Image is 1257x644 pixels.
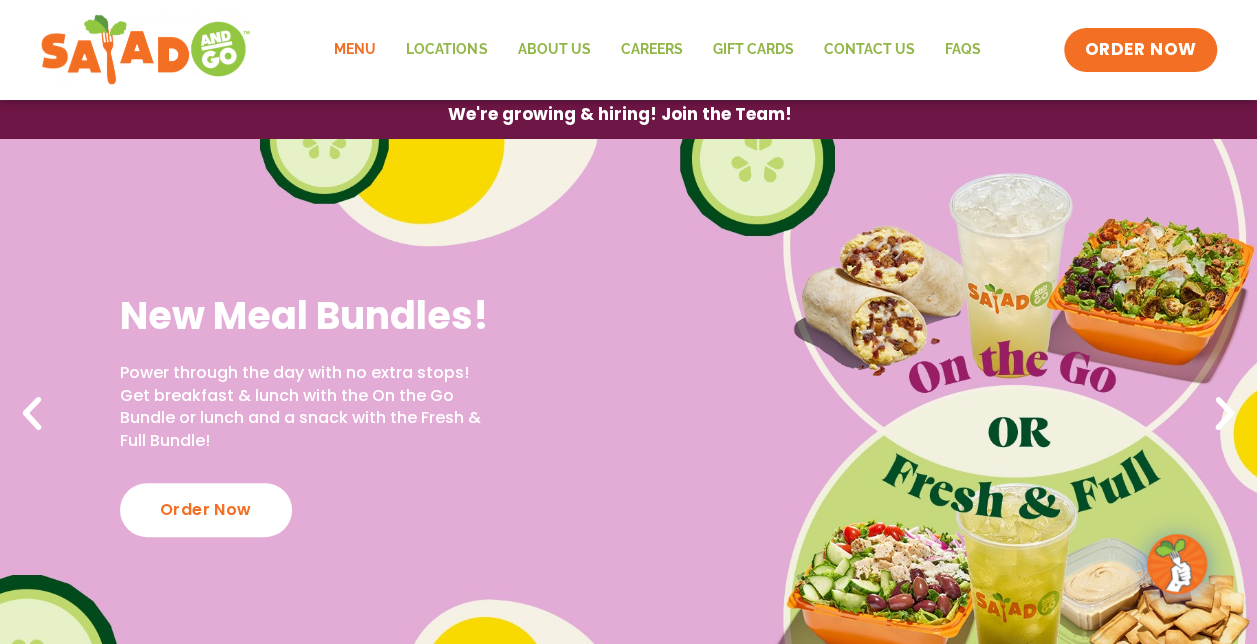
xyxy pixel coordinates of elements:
a: About Us [502,27,605,73]
p: Power through the day with no extra stops! Get breakfast & lunch with the On the Go Bundle or lun... [120,362,495,452]
a: ORDER NOW [1064,28,1216,72]
a: GIFT CARDS [697,27,808,73]
a: We're growing & hiring! Join the Team! [418,91,822,138]
a: Contact Us [808,27,929,73]
nav: Menu [319,27,995,73]
div: Previous slide [10,392,54,436]
div: Next slide [1203,392,1247,436]
span: We're growing & hiring! Join the Team! [448,106,792,123]
a: Locations [391,27,502,73]
span: ORDER NOW [1084,38,1196,62]
a: FAQs [929,27,995,73]
a: Menu [319,27,391,73]
img: new-SAG-logo-768×292 [40,10,251,90]
div: Order Now [120,483,292,537]
a: Careers [605,27,697,73]
h2: New Meal Bundles! [120,291,495,340]
img: wpChatIcon [1149,536,1205,592]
